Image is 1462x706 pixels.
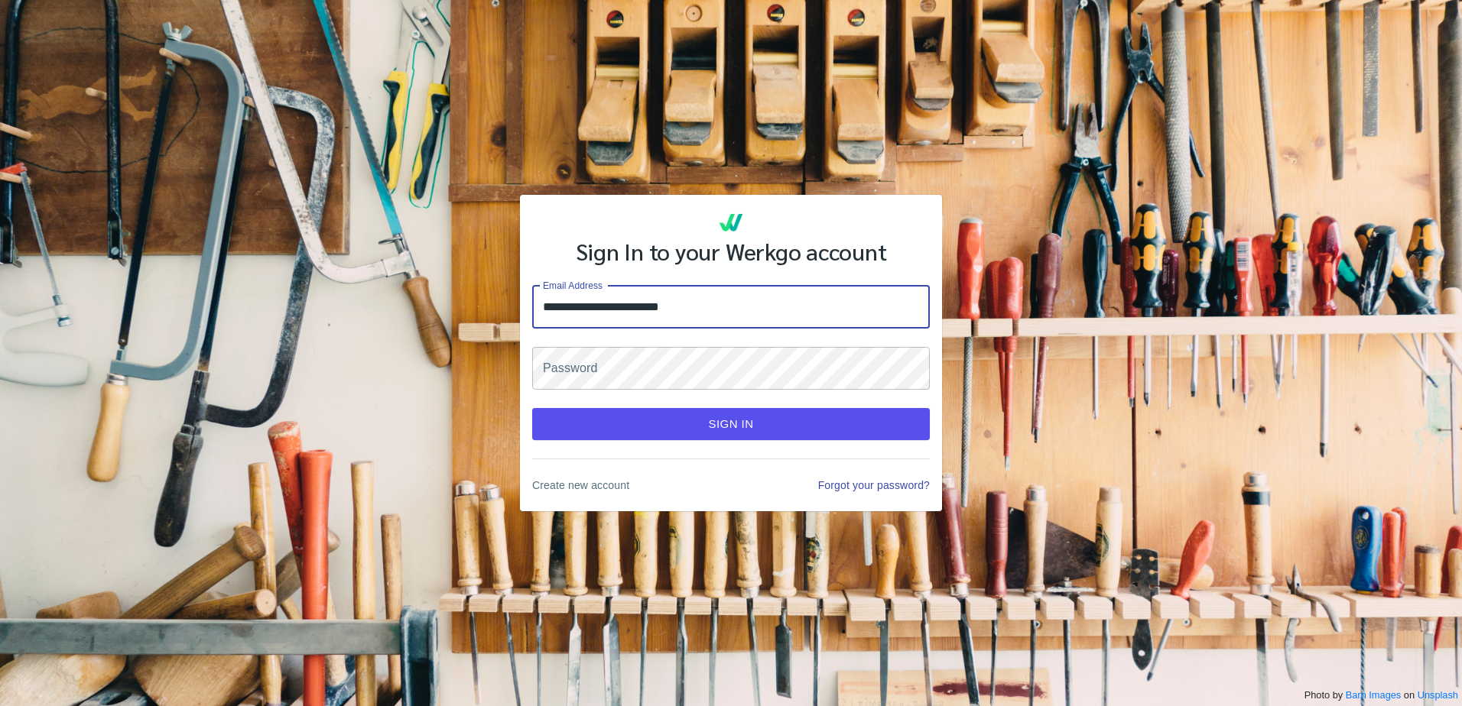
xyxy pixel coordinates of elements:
[1304,688,1458,702] small: Photo by on
[549,414,913,434] span: Sign In
[818,478,930,493] a: Forgot your password?
[532,478,629,493] a: Create new account
[1346,689,1402,701] a: Barn Images
[576,238,887,265] h2: Sign In to your Werkgo account
[716,207,746,238] img: Werkgo Logo
[1418,689,1458,701] a: Unsplash
[532,408,930,440] button: Sign In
